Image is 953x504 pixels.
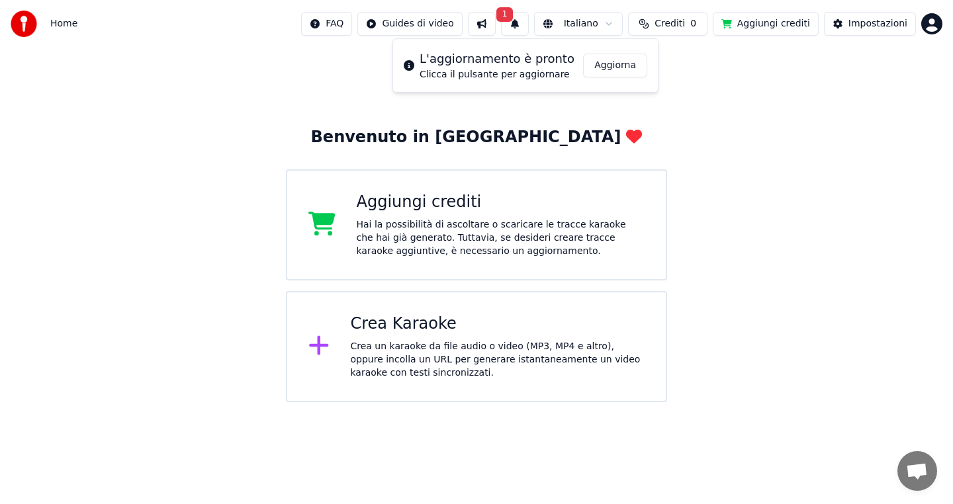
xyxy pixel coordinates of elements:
[420,68,574,81] div: Clicca il pulsante per aggiornare
[301,12,352,36] button: FAQ
[311,127,643,148] div: Benvenuto in [GEOGRAPHIC_DATA]
[583,54,647,77] button: Aggiorna
[690,17,696,30] span: 0
[496,7,514,22] span: 1
[50,17,77,30] nav: breadcrumb
[357,218,645,258] div: Hai la possibilità di ascoltare o scaricare le tracce karaoke che hai già generato. Tuttavia, se ...
[897,451,937,491] a: Aprire la chat
[824,12,916,36] button: Impostazioni
[713,12,819,36] button: Aggiungi crediti
[848,17,907,30] div: Impostazioni
[420,50,574,68] div: L'aggiornamento è pronto
[628,12,707,36] button: Crediti0
[351,340,645,380] div: Crea un karaoke da file audio o video (MP3, MP4 e altro), oppure incolla un URL per generare ista...
[11,11,37,37] img: youka
[50,17,77,30] span: Home
[351,314,645,335] div: Crea Karaoke
[357,192,645,213] div: Aggiungi crediti
[655,17,685,30] span: Crediti
[357,12,462,36] button: Guides di video
[501,12,529,36] button: 1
